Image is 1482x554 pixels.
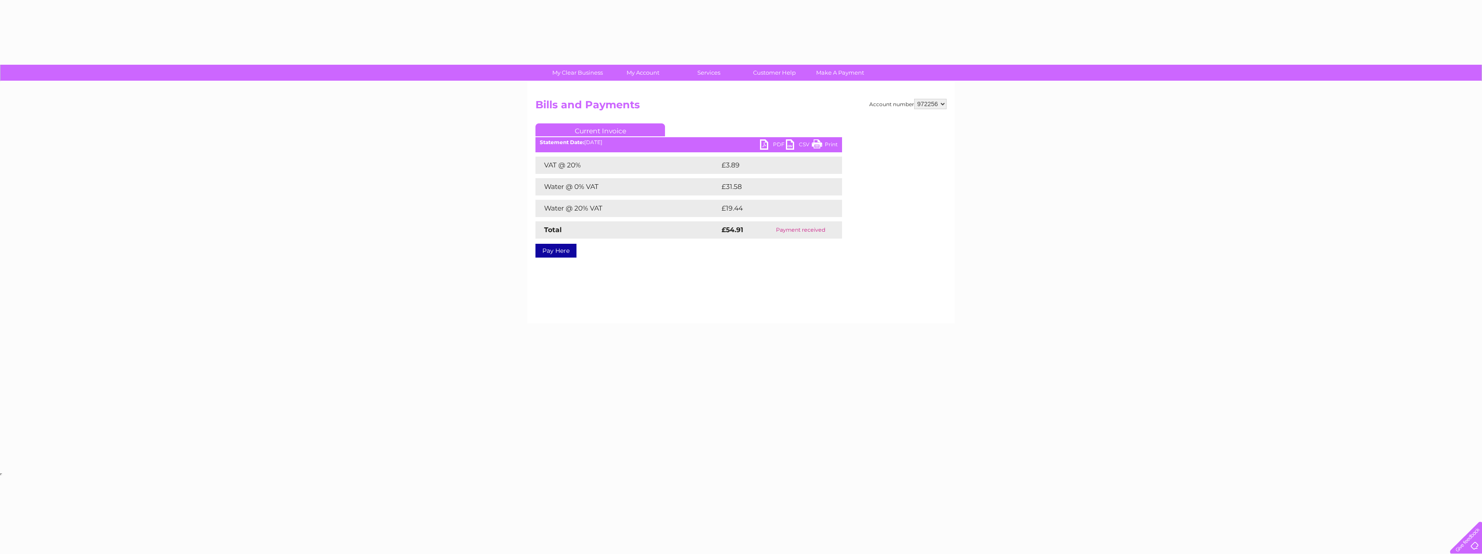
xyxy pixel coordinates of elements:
[673,65,744,81] a: Services
[540,139,584,145] b: Statement Date:
[786,139,812,152] a: CSV
[739,65,810,81] a: Customer Help
[760,221,842,239] td: Payment received
[812,139,838,152] a: Print
[535,123,665,136] a: Current Invoice
[719,200,824,217] td: £19.44
[722,226,743,234] strong: £54.91
[760,139,786,152] a: PDF
[608,65,679,81] a: My Account
[804,65,876,81] a: Make A Payment
[535,200,719,217] td: Water @ 20% VAT
[535,157,719,174] td: VAT @ 20%
[869,99,947,109] div: Account number
[535,99,947,115] h2: Bills and Payments
[719,157,822,174] td: £3.89
[544,226,562,234] strong: Total
[535,244,576,258] a: Pay Here
[719,178,824,195] td: £31.58
[535,178,719,195] td: Water @ 0% VAT
[535,139,842,145] div: [DATE]
[542,65,613,81] a: My Clear Business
